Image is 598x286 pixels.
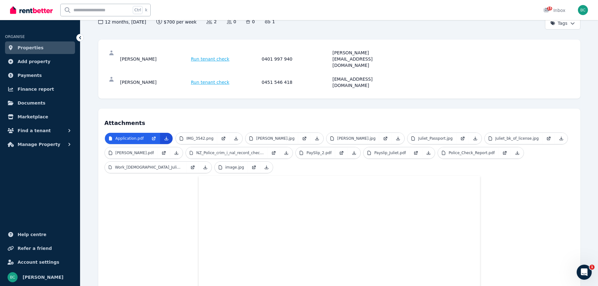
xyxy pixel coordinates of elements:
p: [PERSON_NAME].pdf [116,150,154,155]
a: Download Attachment [230,133,242,144]
span: k [145,8,147,13]
a: Help centre [5,228,75,241]
span: Account settings [18,258,59,266]
a: Open in new Tab [335,147,348,159]
a: image.jpg [215,162,248,173]
span: Finance report [18,85,54,93]
a: IMG_3542.png [176,133,217,144]
a: Open in new Tab [248,162,260,173]
a: Finance report [5,83,75,95]
span: 1 [590,265,595,270]
a: Open in new Tab [148,133,160,144]
a: Open in new Tab [542,133,555,144]
h4: Attachments [105,115,574,127]
p: [PERSON_NAME].jpg [337,136,375,141]
span: 12 months , [DATE] [98,19,146,25]
span: 1 [265,19,275,25]
a: Open in new Tab [217,133,230,144]
span: Tags [550,20,568,26]
a: PaySlip_2.pdf [296,147,335,159]
a: Download Attachment [170,147,183,159]
span: Add property [18,58,51,65]
div: 0401 997 940 [262,50,331,68]
a: Download Attachment [422,147,435,159]
div: [PERSON_NAME] [120,76,189,89]
span: 15 [547,7,552,10]
img: RentBetter [10,5,53,15]
button: Manage Property [5,138,75,151]
a: Download Attachment [348,147,360,159]
div: [PERSON_NAME][EMAIL_ADDRESS][DOMAIN_NAME] [332,50,401,68]
a: Account settings [5,256,75,268]
a: NZ_Police_crim_i_nal_record_check.pdf [186,147,267,159]
div: Inbox [543,7,565,13]
p: PaySlip_2.pdf [306,150,331,155]
span: Manage Property [18,141,60,148]
a: Open in new Tab [298,133,311,144]
a: Download Attachment [199,162,212,173]
div: 0451 546 418 [262,76,331,89]
a: Download Attachment [511,147,524,159]
a: Open in new Tab [186,162,199,173]
a: [PERSON_NAME].pdf [105,147,158,159]
a: [PERSON_NAME].jpg [245,133,298,144]
span: $700 per week [156,19,197,25]
a: Application.pdf [105,133,148,144]
p: Application.pdf [116,136,144,141]
p: [PERSON_NAME].jpg [256,136,294,141]
a: Work_[DEMOGRAPHIC_DATA]_Juliet.pdf [105,162,186,173]
a: Properties [5,41,75,54]
p: Juliet_bk_of_license.jpg [495,136,539,141]
a: Open in new Tab [456,133,469,144]
a: Open in new Tab [379,133,392,144]
p: image.jpg [225,165,244,170]
a: Juliet_bk_of_license.jpg [485,133,542,144]
a: Documents [5,97,75,109]
a: Add property [5,55,75,68]
a: Download Attachment [280,147,293,159]
p: IMG_3542.png [186,136,213,141]
div: [EMAIL_ADDRESS][DOMAIN_NAME] [332,76,401,89]
a: Payslip_Juliet.pdf [364,147,410,159]
button: Find a tenant [5,124,75,137]
a: Download Attachment [392,133,404,144]
a: Download Attachment [160,133,173,144]
span: Run tenant check [191,56,229,62]
a: [PERSON_NAME].jpg [326,133,379,144]
span: Run tenant check [191,79,229,85]
a: Police_Check_Report.pdf [438,147,498,159]
p: Work_[DEMOGRAPHIC_DATA]_Juliet.pdf [115,165,182,170]
a: Open in new Tab [498,147,511,159]
p: Police_Check_Report.pdf [449,150,495,155]
iframe: Intercom live chat [577,265,592,280]
span: Help centre [18,231,46,238]
a: Open in new Tab [267,147,280,159]
span: Properties [18,44,44,51]
img: Brett Cumming [578,5,588,15]
span: ORGANISE [5,35,25,39]
a: Download Attachment [311,133,323,144]
a: Payments [5,69,75,82]
span: 0 [227,19,236,25]
span: 2 [207,19,217,25]
p: Payslip_Juliet.pdf [374,150,406,155]
a: Download Attachment [260,162,273,173]
span: Marketplace [18,113,48,121]
span: Documents [18,99,46,107]
a: Open in new Tab [410,147,422,159]
p: Juliet_Passport.jpg [418,136,452,141]
span: Ctrl [133,6,143,14]
span: Payments [18,72,42,79]
span: 0 [246,19,255,25]
div: [PERSON_NAME] [120,50,189,68]
a: Download Attachment [555,133,568,144]
p: NZ_Police_crim_i_nal_record_check.pdf [196,150,264,155]
a: Download Attachment [469,133,482,144]
button: Tags [545,17,580,30]
a: Refer a friend [5,242,75,255]
span: Refer a friend [18,245,52,252]
a: Open in new Tab [158,147,170,159]
img: Brett Cumming [8,272,18,282]
span: [PERSON_NAME] [23,273,63,281]
span: Find a tenant [18,127,51,134]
